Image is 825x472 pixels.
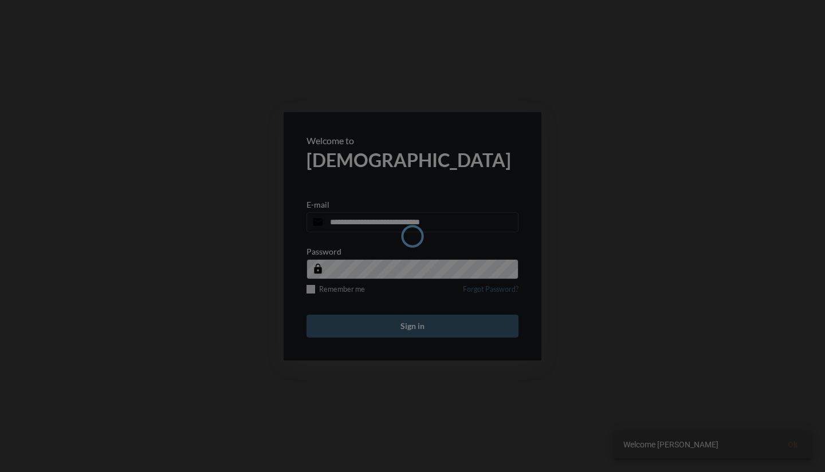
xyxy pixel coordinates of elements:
[307,247,341,256] p: Password
[307,315,518,338] button: Sign in
[307,149,518,171] h2: [DEMOGRAPHIC_DATA]
[307,200,329,209] p: E-mail
[623,439,718,450] span: Welcome [PERSON_NAME]
[463,285,518,300] a: Forgot Password?
[307,135,518,146] p: Welcome to
[788,440,797,449] span: Ok
[307,285,365,293] label: Remember me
